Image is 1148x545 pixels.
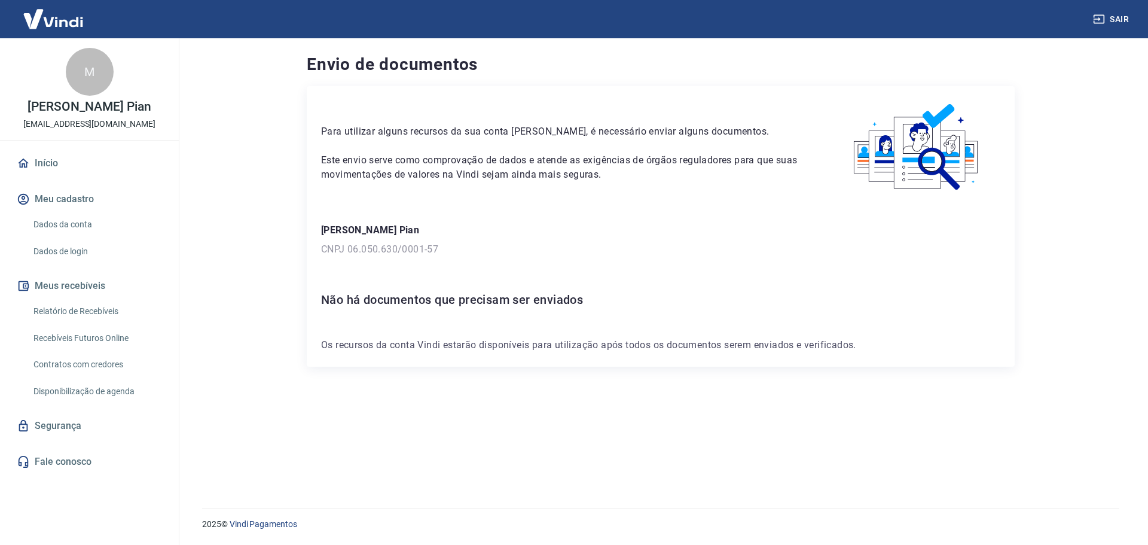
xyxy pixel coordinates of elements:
a: Disponibilização de agenda [29,379,164,404]
a: Relatório de Recebíveis [29,299,164,324]
p: 2025 © [202,518,1119,531]
a: Início [14,150,164,176]
img: Vindi [14,1,92,37]
p: Para utilizar alguns recursos da sua conta [PERSON_NAME], é necessário enviar alguns documentos. [321,124,805,139]
p: [PERSON_NAME] Pian [28,101,151,113]
a: Fale conosco [14,449,164,475]
a: Vindi Pagamentos [230,519,297,529]
p: [EMAIL_ADDRESS][DOMAIN_NAME] [23,118,155,130]
a: Recebíveis Futuros Online [29,326,164,351]
p: Os recursos da conta Vindi estarão disponíveis para utilização após todos os documentos serem env... [321,338,1000,352]
button: Sair [1091,8,1134,31]
p: CNPJ 06.050.630/0001-57 [321,242,1000,257]
h6: Não há documentos que precisam ser enviados [321,290,1000,309]
p: [PERSON_NAME] Pian [321,223,1000,238]
div: M [66,48,114,96]
button: Meu cadastro [14,186,164,212]
a: Dados de login [29,239,164,264]
button: Meus recebíveis [14,273,164,299]
h4: Envio de documentos [307,53,1015,77]
a: Segurança [14,413,164,439]
p: Este envio serve como comprovação de dados e atende as exigências de órgãos reguladores para que ... [321,153,805,182]
img: waiting_documents.41d9841a9773e5fdf392cede4d13b617.svg [833,101,1000,194]
a: Dados da conta [29,212,164,237]
a: Contratos com credores [29,352,164,377]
